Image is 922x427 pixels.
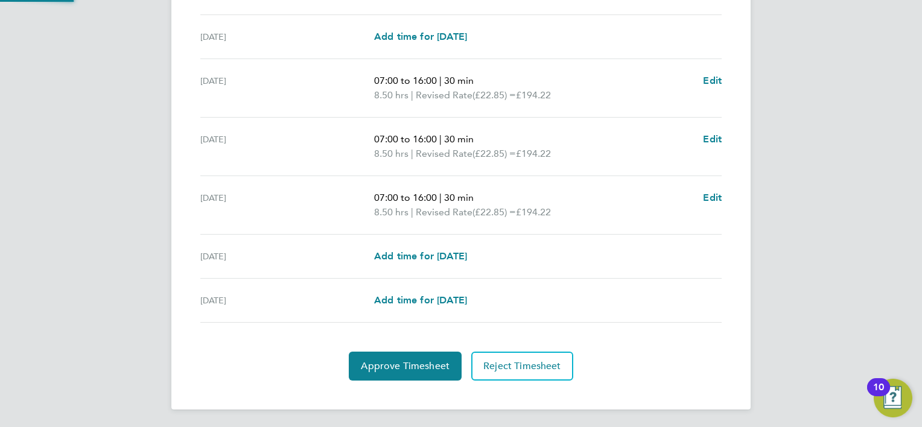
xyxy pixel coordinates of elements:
div: [DATE] [200,74,374,103]
span: Add time for [DATE] [374,31,467,42]
div: [DATE] [200,293,374,308]
span: | [411,206,413,218]
button: Approve Timesheet [349,352,462,381]
span: 30 min [444,133,474,145]
span: (£22.85) = [472,206,516,218]
span: | [439,192,442,203]
span: Add time for [DATE] [374,250,467,262]
div: [DATE] [200,191,374,220]
div: [DATE] [200,30,374,44]
span: Edit [703,75,722,86]
span: Reject Timesheet [483,360,561,372]
button: Open Resource Center, 10 new notifications [874,379,912,417]
span: 07:00 to 16:00 [374,192,437,203]
span: £194.22 [516,89,551,101]
span: 8.50 hrs [374,89,409,101]
span: (£22.85) = [472,89,516,101]
span: Revised Rate [416,88,472,103]
span: 30 min [444,75,474,86]
span: Approve Timesheet [361,360,450,372]
span: 8.50 hrs [374,206,409,218]
span: Revised Rate [416,205,472,220]
div: 10 [873,387,884,403]
a: Add time for [DATE] [374,249,467,264]
span: 8.50 hrs [374,148,409,159]
span: 30 min [444,192,474,203]
span: | [411,148,413,159]
span: £194.22 [516,206,551,218]
a: Add time for [DATE] [374,30,467,44]
span: 07:00 to 16:00 [374,75,437,86]
button: Reject Timesheet [471,352,573,381]
a: Add time for [DATE] [374,293,467,308]
span: | [411,89,413,101]
span: Revised Rate [416,147,472,161]
span: | [439,133,442,145]
span: | [439,75,442,86]
span: (£22.85) = [472,148,516,159]
span: Add time for [DATE] [374,294,467,306]
span: 07:00 to 16:00 [374,133,437,145]
a: Edit [703,132,722,147]
span: £194.22 [516,148,551,159]
a: Edit [703,191,722,205]
div: [DATE] [200,132,374,161]
a: Edit [703,74,722,88]
span: Edit [703,192,722,203]
span: Edit [703,133,722,145]
div: [DATE] [200,249,374,264]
